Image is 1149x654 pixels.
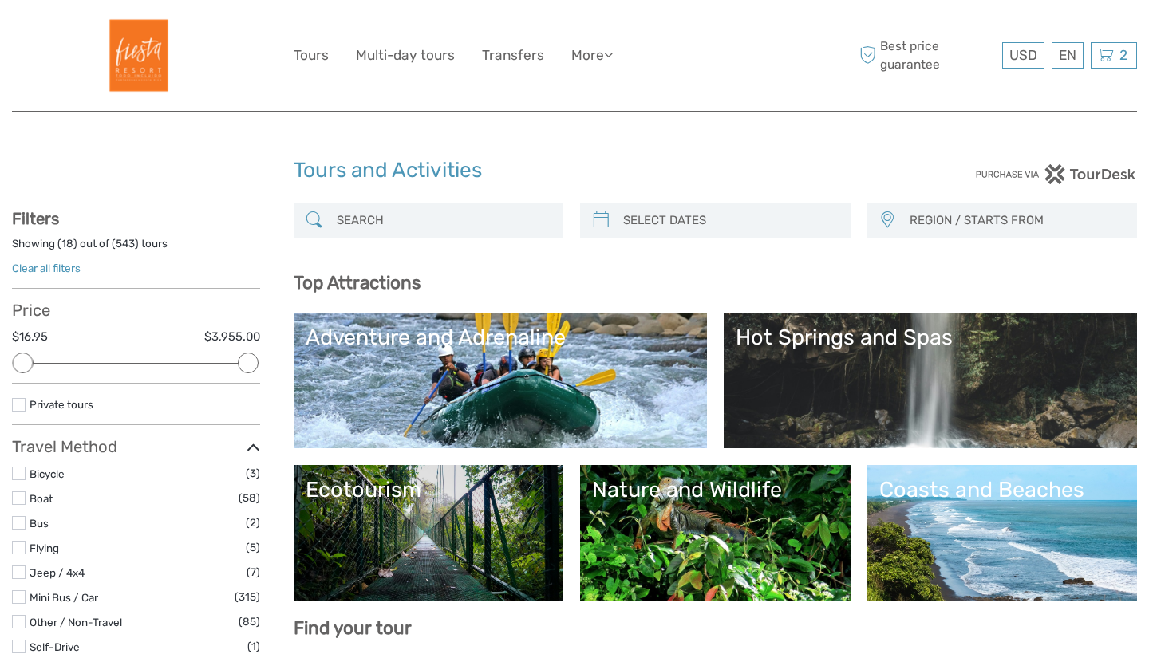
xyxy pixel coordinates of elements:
a: Adventure and Adrenaline [306,325,695,436]
h3: Travel Method [12,437,260,456]
a: Self-Drive [30,640,80,653]
span: 2 [1117,47,1130,63]
span: (2) [246,514,260,532]
h1: Tours and Activities [294,158,856,183]
label: $3,955.00 [204,329,260,345]
b: Find your tour [294,617,412,639]
img: PurchaseViaTourDesk.png [975,164,1137,184]
a: Jeep / 4x4 [30,566,85,579]
input: SELECT DATES [617,207,843,234]
input: SEARCH [330,207,556,234]
a: Coasts and Beaches [879,477,1126,589]
span: (7) [247,563,260,581]
a: Tours [294,44,329,67]
strong: Filters [12,209,59,228]
label: $16.95 [12,329,48,345]
label: 18 [61,236,73,251]
div: Hot Springs and Spas [736,325,1125,350]
a: Multi-day tours [356,44,455,67]
span: USD [1009,47,1037,63]
a: Bus [30,517,49,530]
a: Private tours [30,398,93,411]
span: (5) [246,538,260,557]
div: Showing ( ) out of ( ) tours [12,236,260,261]
a: Transfers [482,44,544,67]
div: Nature and Wildlife [592,477,839,502]
a: Mini Bus / Car [30,591,98,604]
h3: Price [12,301,260,320]
span: (3) [246,464,260,483]
div: Coasts and Beaches [879,477,1126,502]
a: Bicycle [30,467,65,480]
button: REGION / STARTS FROM [902,207,1130,234]
a: Nature and Wildlife [592,477,839,589]
div: Ecotourism [306,477,552,502]
div: EN [1052,42,1084,69]
a: Clear all filters [12,262,81,274]
b: Top Attractions [294,272,421,294]
img: Fiesta Resort [93,12,180,99]
span: (58) [239,489,260,507]
a: Other / Non-Travel [30,616,122,628]
span: (85) [239,613,260,631]
label: 543 [116,236,135,251]
a: Hot Springs and Spas [736,325,1125,436]
a: Boat [30,492,53,505]
a: Ecotourism [306,477,552,589]
a: More [571,44,613,67]
span: (315) [235,588,260,606]
div: Adventure and Adrenaline [306,325,695,350]
span: Best price guarantee [856,37,999,73]
a: Flying [30,542,59,554]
